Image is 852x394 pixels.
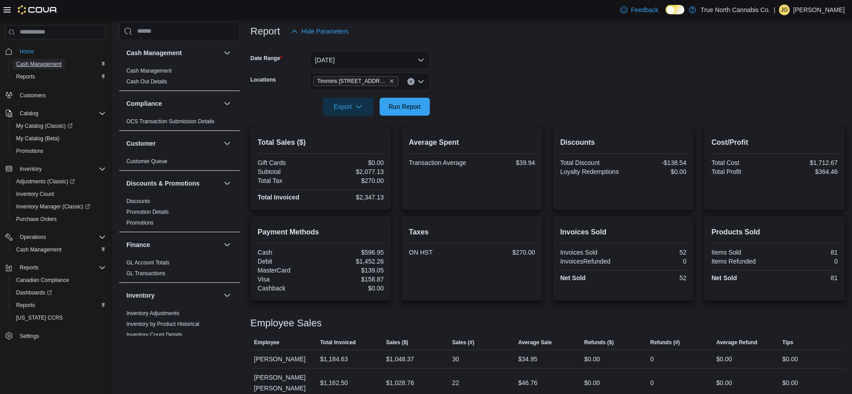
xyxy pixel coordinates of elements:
[258,159,319,166] div: Gift Cards
[711,227,838,238] h2: Products Sold
[258,177,319,184] div: Total Tax
[452,377,459,388] div: 22
[13,176,78,187] a: Adjustments (Classic)
[776,249,838,256] div: 81
[16,277,69,284] span: Canadian Compliance
[779,4,790,15] div: Jordan Guindon
[323,168,384,175] div: $2,077.13
[16,216,57,223] span: Purchase Orders
[711,168,773,175] div: Total Profit
[16,108,42,119] button: Catalog
[617,1,662,19] a: Feedback
[254,339,280,346] span: Employee
[560,137,687,148] h2: Discounts
[781,4,787,15] span: JG
[474,249,535,256] div: $270.00
[126,209,169,215] a: Promotion Details
[16,122,73,130] span: My Catalog (Classic)
[13,214,106,225] span: Purchase Orders
[126,291,155,300] h3: Inventory
[20,48,34,55] span: Home
[9,274,109,286] button: Canadian Compliance
[409,227,535,238] h2: Taxes
[16,232,50,242] button: Operations
[16,203,90,210] span: Inventory Manager (Classic)
[323,249,384,256] div: $596.95
[119,196,240,232] div: Discounts & Promotions
[323,285,384,292] div: $0.00
[386,339,408,346] span: Sales ($)
[258,267,319,274] div: MasterCard
[323,98,373,116] button: Export
[560,258,622,265] div: InvoicesRefunded
[310,51,430,69] button: [DATE]
[9,58,109,70] button: Cash Management
[13,71,39,82] a: Reports
[716,354,732,364] div: $0.00
[13,59,106,69] span: Cash Management
[258,168,319,175] div: Subtotal
[13,312,106,323] span: Washington CCRS
[2,163,109,175] button: Inventory
[126,48,220,57] button: Cash Management
[2,329,109,342] button: Settings
[518,354,537,364] div: $34.95
[320,354,348,364] div: $1,184.63
[13,133,106,144] span: My Catalog (Beta)
[258,194,299,201] strong: Total Invoiced
[776,274,838,281] div: 81
[666,5,684,14] input: Dark Mode
[126,99,162,108] h3: Compliance
[9,145,109,157] button: Promotions
[776,258,838,265] div: 0
[783,354,798,364] div: $0.00
[251,76,276,83] label: Locations
[560,159,622,166] div: Total Discount
[258,137,384,148] h2: Total Sales ($)
[320,377,348,388] div: $1,162.50
[783,339,793,346] span: Tips
[16,135,60,142] span: My Catalog (Beta)
[389,102,421,111] span: Run Report
[258,249,319,256] div: Cash
[650,354,654,364] div: 0
[119,156,240,170] div: Customer
[625,249,687,256] div: 52
[9,286,109,299] a: Dashboards
[16,73,35,80] span: Reports
[625,258,687,265] div: 0
[126,158,167,165] a: Customer Queue
[380,98,430,116] button: Run Report
[126,139,156,148] h3: Customer
[251,318,322,329] h3: Employee Sales
[126,118,215,125] a: OCS Transaction Submission Details
[287,22,352,40] button: Hide Parameters
[407,78,415,85] button: Clear input
[16,61,61,68] span: Cash Management
[13,287,106,298] span: Dashboards
[13,133,63,144] a: My Catalog (Beta)
[16,330,106,342] span: Settings
[302,27,349,36] span: Hide Parameters
[13,189,58,199] a: Inventory Count
[320,339,356,346] span: Total Invoiced
[560,227,687,238] h2: Invoices Sold
[16,90,49,101] a: Customers
[126,48,182,57] h3: Cash Management
[119,257,240,282] div: Finance
[323,194,384,201] div: $2,347.13
[16,314,63,321] span: [US_STATE] CCRS
[126,259,169,266] span: GL Account Totals
[126,270,165,277] a: GL Transactions
[16,232,106,242] span: Operations
[16,164,106,174] span: Inventory
[16,262,42,273] button: Reports
[631,5,658,14] span: Feedback
[9,243,109,256] button: Cash Management
[126,240,150,249] h3: Finance
[776,168,838,175] div: $364.46
[409,137,535,148] h2: Average Spent
[126,310,179,316] a: Inventory Adjustments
